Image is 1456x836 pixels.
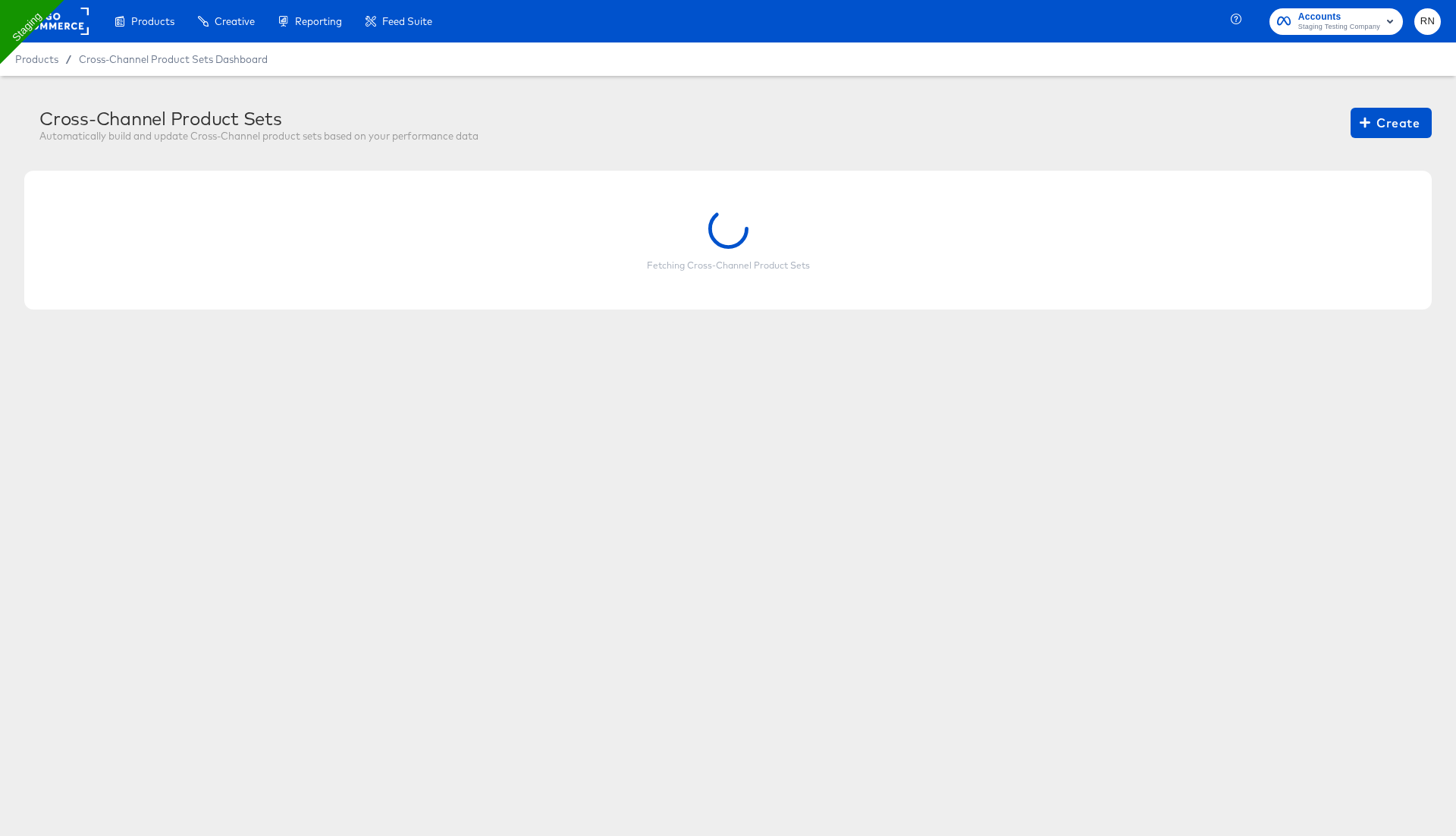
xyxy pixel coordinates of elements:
span: Creative [215,15,255,27]
span: Products [15,53,58,65]
span: Feed Suite [382,15,432,27]
span: Staging Testing Company [1298,21,1380,33]
div: Automatically build and update Cross-Channel product sets based on your performance data [39,129,479,143]
button: Create [1351,108,1432,138]
div: Cross-Channel Product Sets [39,108,479,129]
span: Products [131,15,174,27]
span: Create [1363,112,1420,134]
button: RN [1414,8,1441,35]
div: Fetching Cross-Channel Product Sets [647,259,810,272]
span: / [58,53,79,65]
span: Reporting [295,15,342,27]
button: AccountsStaging Testing Company [1269,8,1403,35]
a: Cross-Channel Product Sets Dashboard [79,53,268,65]
span: RN [1420,13,1435,30]
span: Accounts [1298,9,1380,25]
